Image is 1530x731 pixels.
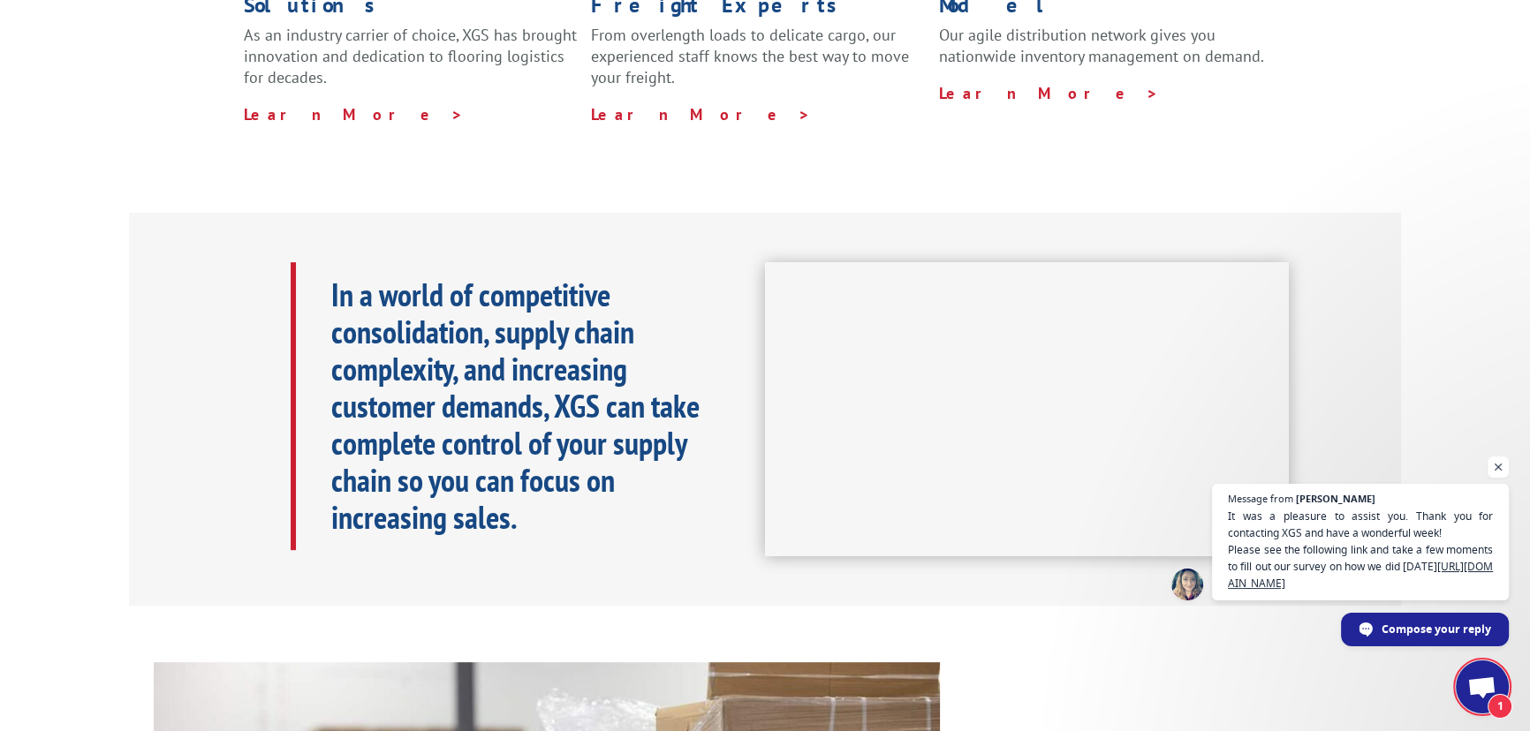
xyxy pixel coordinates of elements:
[1296,494,1375,503] span: [PERSON_NAME]
[244,104,464,124] a: Learn More >
[331,274,700,538] b: In a world of competitive consolidation, supply chain complexity, and increasing customer demands...
[1456,660,1509,713] div: Open chat
[591,104,811,124] a: Learn More >
[244,25,577,87] span: As an industry carrier of choice, XGS has brought innovation and dedication to flooring logistics...
[1228,494,1293,503] span: Message from
[939,25,1264,66] span: Our agile distribution network gives you nationwide inventory management on demand.
[765,262,1289,557] iframe: XGS Logistics Solutions
[1488,694,1512,719] span: 1
[1382,614,1491,644] span: Compose your reply
[1228,508,1493,592] span: It was a pleasure to assist you. Thank you for contacting XGS and have a wonderful week! Please s...
[939,83,1159,103] a: Learn More >
[591,25,925,103] p: From overlength loads to delicate cargo, our experienced staff knows the best way to move your fr...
